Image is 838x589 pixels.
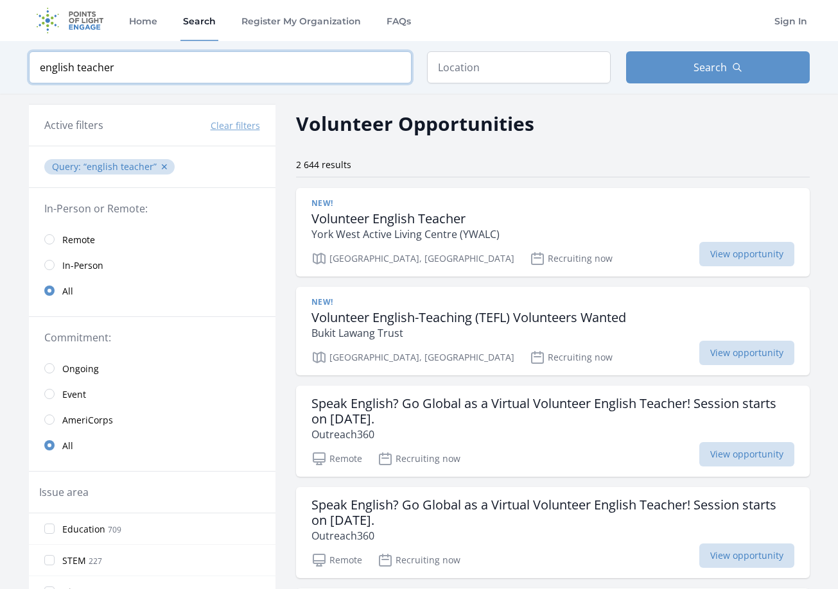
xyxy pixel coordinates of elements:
a: Event [29,381,275,407]
span: View opportunity [699,543,794,568]
h3: Speak English? Go Global as a Virtual Volunteer English Teacher! Session starts on [DATE]. [311,396,794,427]
span: 2 644 results [296,158,351,171]
span: All [62,285,73,298]
span: 227 [89,556,102,567]
h3: Volunteer English Teacher [311,211,500,226]
a: Ongoing [29,355,275,381]
span: Search [694,60,727,75]
h3: Volunteer English-Teaching (TEFL) Volunteers Wanted [311,310,626,325]
span: View opportunity [699,442,794,466]
legend: In-Person or Remote: [44,201,260,216]
button: Search [626,51,810,83]
span: View opportunity [699,242,794,266]
span: View opportunity [699,341,794,365]
p: Outreach360 [311,427,794,442]
a: Speak English? Go Global as a Virtual Volunteer English Teacher! Session starts on [DATE]. Outrea... [296,487,810,578]
span: 709 [108,524,121,535]
p: Recruiting now [530,251,613,266]
button: Clear filters [211,119,260,132]
span: New! [311,297,333,307]
p: [GEOGRAPHIC_DATA], [GEOGRAPHIC_DATA] [311,350,514,365]
p: York West Active Living Centre (YWALC) [311,226,500,242]
h3: Speak English? Go Global as a Virtual Volunteer English Teacher! Session starts on [DATE]. [311,497,794,528]
input: Keyword [29,51,412,83]
span: In-Person [62,259,103,272]
button: ✕ [161,160,168,173]
span: Education [62,523,105,536]
span: Remote [62,234,95,246]
span: STEM [62,554,86,567]
a: Remote [29,226,275,252]
p: [GEOGRAPHIC_DATA], [GEOGRAPHIC_DATA] [311,251,514,266]
a: All [29,432,275,458]
p: Recruiting now [378,552,460,568]
a: Speak English? Go Global as a Virtual Volunteer English Teacher! Session starts on [DATE]. Outrea... [296,386,810,477]
h3: Active filters [44,117,103,133]
p: Recruiting now [378,451,460,466]
span: Ongoing [62,363,99,375]
p: Bukit Lawang Trust [311,325,626,341]
a: New! Volunteer English-Teaching (TEFL) Volunteers Wanted Bukit Lawang Trust [GEOGRAPHIC_DATA], [G... [296,287,810,375]
p: Remote [311,451,362,466]
p: Remote [311,552,362,568]
span: All [62,440,73,452]
h2: Volunteer Opportunities [296,109,534,138]
p: Recruiting now [530,350,613,365]
p: Outreach360 [311,528,794,543]
legend: Commitment: [44,330,260,345]
a: AmeriCorps [29,407,275,432]
span: AmeriCorps [62,414,113,427]
a: New! Volunteer English Teacher York West Active Living Centre (YWALC) [GEOGRAPHIC_DATA], [GEOGRAP... [296,188,810,277]
a: All [29,278,275,303]
q: english teacher [83,160,157,173]
input: Location [427,51,611,83]
span: New! [311,198,333,209]
span: Event [62,388,86,401]
input: STEM 227 [44,555,55,565]
a: In-Person [29,252,275,278]
span: Query : [52,160,83,173]
legend: Issue area [39,484,89,500]
input: Education 709 [44,524,55,534]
